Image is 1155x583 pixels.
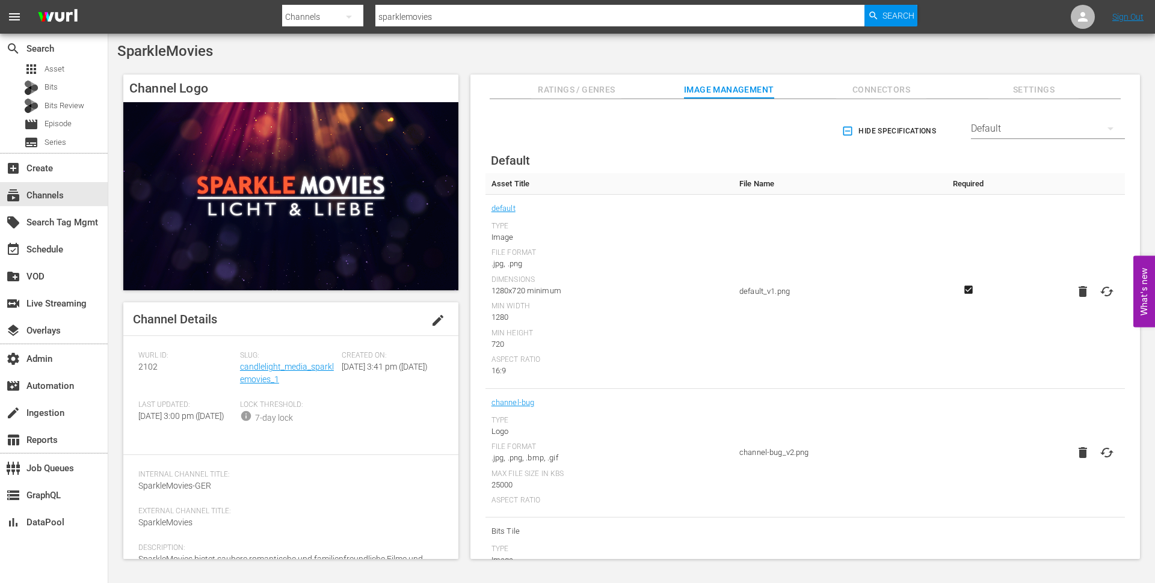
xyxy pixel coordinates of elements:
[24,99,38,113] div: Bits Review
[24,62,38,76] span: Asset
[1133,256,1155,328] button: Open Feedback Widget
[839,114,941,148] button: Hide Specifications
[24,117,38,132] span: Episode
[6,488,20,502] span: GraphQL
[491,338,727,350] div: 720
[491,395,535,411] a: channel-bug
[45,81,58,93] span: Bits
[491,153,530,168] span: Default
[138,517,192,527] span: SparkleMovies
[491,426,727,438] div: Logo
[491,311,727,323] div: 1280
[491,496,727,505] div: Aspect Ratio
[491,329,727,338] div: Min Height
[342,351,437,361] span: Created On:
[6,296,20,311] span: Live Streaming
[6,352,20,366] span: Admin
[123,75,458,102] h4: Channel Logo
[961,284,976,295] svg: Required
[485,173,733,195] th: Asset Title
[491,355,727,365] div: Aspect Ratio
[733,195,942,389] td: default_v1.png
[988,82,1079,97] span: Settings
[117,43,213,60] span: SparkleMovies
[6,242,20,257] span: Schedule
[138,411,224,421] span: [DATE] 3:00 pm ([DATE])
[45,100,84,112] span: Bits Review
[491,554,727,566] div: Image
[844,125,936,138] span: Hide Specifications
[491,469,727,479] div: Max File Size In Kbs
[836,82,926,97] span: Connectors
[491,523,727,539] span: Bits Tile
[6,406,20,420] span: Ingestion
[491,416,727,426] div: Type
[491,222,727,231] div: Type
[6,215,20,230] span: Search Tag Mgmt
[942,173,994,195] th: Required
[24,135,38,150] span: Series
[342,362,428,371] span: [DATE] 3:41 pm ([DATE])
[733,173,942,195] th: File Name
[6,41,20,56] span: Search
[138,470,437,480] span: Internal Channel Title:
[133,312,217,326] span: Channel Details
[1112,12,1144,22] a: Sign Out
[6,188,20,203] span: Channels
[29,3,87,31] img: ans4CAIJ8jUAAAAAAAAAAAAAAAAAAAAAAAAgQb4GAAAAAAAAAAAAAAAAAAAAAAAAJMjXAAAAAAAAAAAAAAAAAAAAAAAAgAT5G...
[45,118,72,130] span: Episode
[240,400,336,410] span: Lock Threshold:
[138,543,437,553] span: Description:
[240,410,252,422] span: info
[491,302,727,311] div: Min Width
[733,389,942,517] td: channel-bug_v2.png
[6,269,20,284] span: VOD
[24,81,38,95] div: Bits
[491,365,727,377] div: 16:9
[684,82,774,97] span: Image Management
[491,442,727,452] div: File Format
[138,554,423,576] span: SparkleMovies bietet saubere romantische und familienfreundliche Filme und Serien, die erheben, i...
[138,400,234,410] span: Last Updated:
[6,323,20,338] span: Overlays
[45,136,66,148] span: Series
[491,452,727,464] div: .jpg, .png, .bmp, .gif
[431,313,445,328] span: edit
[864,5,917,26] button: Search
[491,285,727,297] div: 1280x720 minimum
[491,479,727,491] div: 25000
[6,433,20,447] span: Reports
[491,201,516,216] a: default
[531,82,621,97] span: Ratings / Genres
[138,351,234,361] span: Wurl ID:
[491,258,727,270] div: .jpg, .png
[882,5,914,26] span: Search
[123,102,458,290] img: SparkleMovies
[6,515,20,530] span: DataPool
[971,112,1125,145] div: Default
[7,10,22,24] span: menu
[491,545,727,554] div: Type
[138,507,437,516] span: External Channel Title:
[240,362,334,384] a: candlelight_media_sparklemovies_1
[491,248,727,258] div: File Format
[138,481,211,490] span: SparkleMovies-GER
[45,63,64,75] span: Asset
[138,362,158,371] span: 2102
[6,161,20,176] span: Create
[6,379,20,393] span: Automation
[255,412,293,424] div: 7-day lock
[491,231,727,243] div: Image
[6,461,20,475] span: Job Queues
[491,275,727,285] div: Dimensions
[423,306,452,335] button: edit
[240,351,336,361] span: Slug:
